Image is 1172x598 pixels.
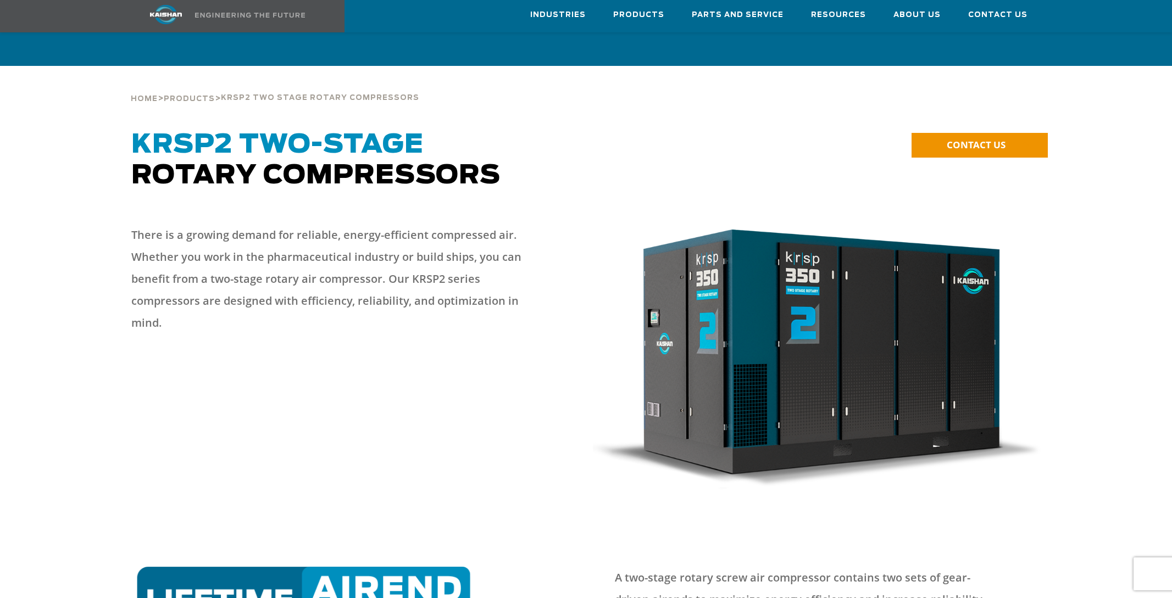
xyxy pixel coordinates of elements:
[692,9,784,21] span: Parts and Service
[947,138,1006,151] span: CONTACT US
[912,133,1048,158] a: CONTACT US
[593,230,1042,490] img: krsp350
[195,13,305,18] img: Engineering the future
[221,94,419,102] span: krsp2 two stage rotary compressors
[893,9,941,21] span: About Us
[131,66,419,108] div: > >
[131,93,158,103] a: Home
[125,5,207,24] img: kaishan logo
[530,9,586,21] span: Industries
[164,93,215,103] a: Products
[164,96,215,103] span: Products
[811,9,866,21] span: Resources
[131,132,424,158] span: KRSP2 Two-Stage
[968,9,1027,21] span: Contact Us
[131,132,501,189] span: Rotary Compressors
[131,96,158,103] span: Home
[131,224,542,334] p: There is a growing demand for reliable, energy-efficient compressed air. Whether you work in the ...
[613,9,664,21] span: Products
